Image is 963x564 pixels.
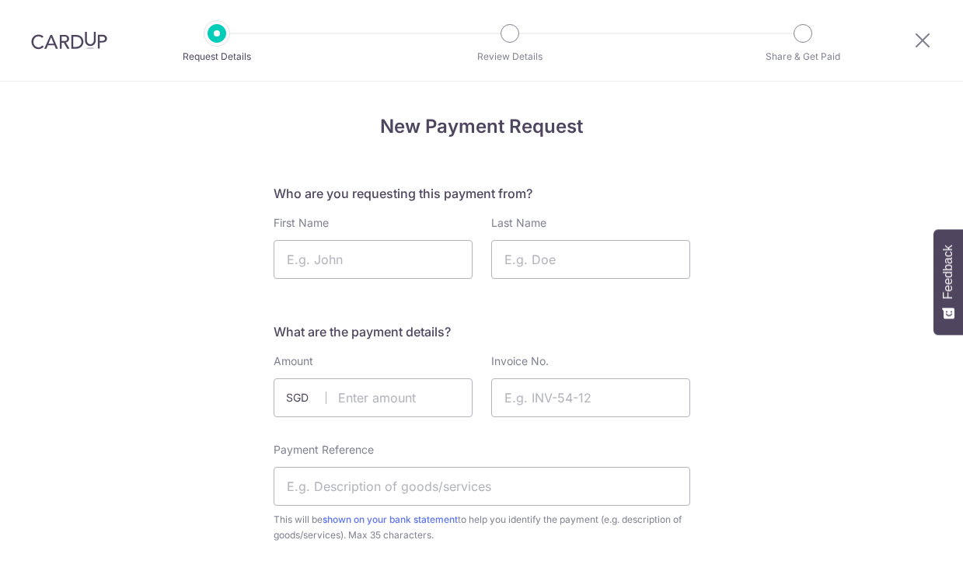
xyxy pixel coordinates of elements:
[159,49,274,64] p: Request Details
[745,49,860,64] p: Share & Get Paid
[933,229,963,335] button: Feedback - Show survey
[491,240,690,279] input: E.g. Doe
[274,353,313,369] label: Amount
[31,31,107,50] img: CardUp
[274,113,690,141] h4: New Payment Request
[274,442,374,458] label: Payment Reference
[274,512,690,543] span: This will be to help you identify the payment (e.g. description of goods/services). Max 35 charac...
[274,467,690,506] input: E.g. Description of goods/services
[491,378,690,417] input: E.g. INV-54-12
[274,378,473,417] input: Enter amount
[452,49,567,64] p: Review Details
[274,322,690,341] h5: What are the payment details?
[274,215,329,231] label: First Name
[491,215,546,231] label: Last Name
[286,390,326,406] span: SGD
[941,245,955,299] span: Feedback
[274,240,473,279] input: E.g. John
[491,353,549,369] label: Invoice No.
[323,514,458,525] a: shown on your bank statement
[274,184,690,203] h5: Who are you requesting this payment from?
